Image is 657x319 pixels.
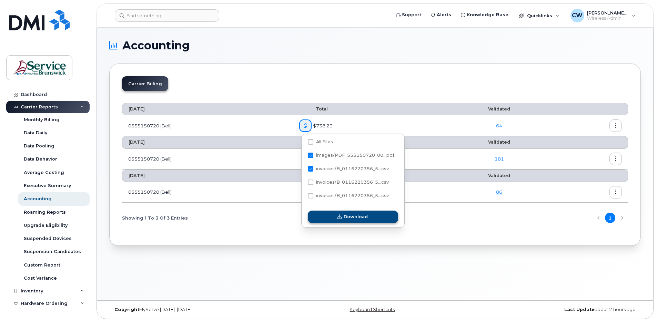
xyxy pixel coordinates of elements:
div: MyServe [DATE]–[DATE] [109,307,286,312]
span: Showing 1 To 3 Of 3 Entries [122,213,188,223]
th: [DATE] [122,103,293,115]
span: invoices/B_0116220356_555150720_20082025_ACC.csv [308,167,389,173]
td: 0555150720 (Bell) [122,115,293,136]
span: All Files [316,139,333,144]
div: about 2 hours ago [464,307,641,312]
th: [DATE] [122,136,293,148]
td: 0555150720 (Bell) [122,149,293,170]
span: invoices/B_0116220356_5...csv [316,193,389,198]
a: PDF_555150720_005_0000000000.pdf [299,186,312,198]
th: Validated [446,170,552,182]
span: Total [299,106,328,112]
span: Accounting [122,40,190,51]
strong: Copyright [114,307,139,312]
a: 64 [496,123,502,128]
td: 0555150720 (Bell) [122,182,293,203]
a: 86 [496,189,502,195]
span: Total [299,139,328,145]
span: Total [299,173,328,178]
th: Validated [446,136,552,148]
span: invoices/B_0116220356_555150720_20082025_DTL.csv [308,194,389,200]
span: invoices/B_0116220356_5...csv [316,180,389,185]
span: Download [344,213,368,220]
button: Download [308,211,398,223]
span: $738.23 [312,123,333,129]
th: [DATE] [122,170,293,182]
a: Keyboard Shortcuts [350,307,395,312]
th: Validated [446,103,552,115]
span: images/PDF_555150720_007_0000000000.pdf [308,154,394,159]
span: invoices/B_0116220356_555150720_20082025_MOB.csv [308,181,389,186]
span: images/PDF_555150720_00...pdf [316,153,394,158]
strong: Last Update [564,307,595,312]
a: 181 [495,156,504,162]
button: Page 1 [605,213,615,223]
span: invoices/B_0116220356_5...csv [316,166,389,171]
